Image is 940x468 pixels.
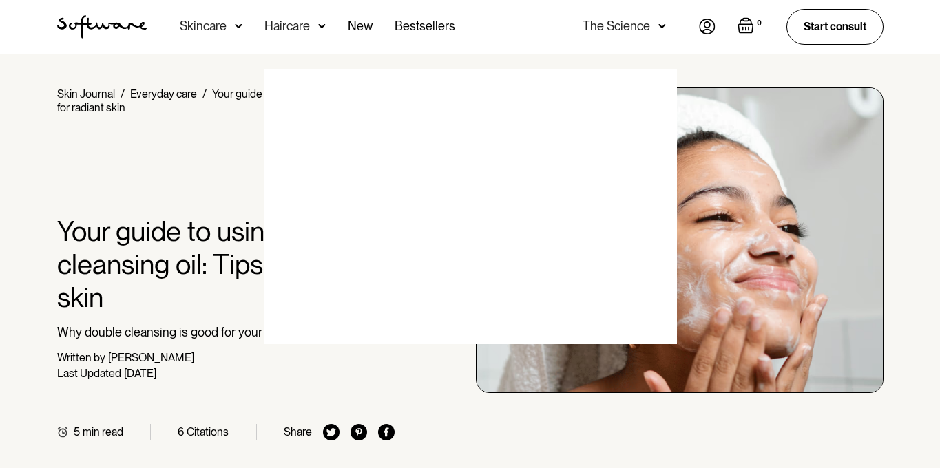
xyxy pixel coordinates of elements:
[187,425,229,438] div: Citations
[57,367,121,380] div: Last Updated
[318,19,326,33] img: arrow down
[57,325,395,340] p: Why double cleansing is good for your complexion.
[378,424,395,440] img: facebook icon
[264,69,677,344] img: blank image
[57,87,115,100] a: Skin Journal
[121,87,125,100] div: /
[57,15,147,39] a: home
[57,215,395,314] h1: Your guide to using a cleansing oil: Tips for radiant skin
[57,87,395,114] div: Your guide to using a cleansing oil: Tips for radiant skin
[74,425,80,438] div: 5
[351,424,367,440] img: pinterest icon
[738,17,764,36] a: Open empty cart
[130,87,197,100] a: Everyday care
[754,17,764,30] div: 0
[124,367,156,380] div: [DATE]
[202,87,207,100] div: /
[583,19,650,33] div: The Science
[264,19,310,33] div: Haircare
[235,19,242,33] img: arrow down
[108,351,194,364] div: [PERSON_NAME]
[658,19,666,33] img: arrow down
[57,351,105,364] div: Written by
[284,425,312,438] div: Share
[57,15,147,39] img: Software Logo
[786,9,884,44] a: Start consult
[323,424,340,440] img: twitter icon
[180,19,227,33] div: Skincare
[178,425,184,438] div: 6
[83,425,123,438] div: min read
